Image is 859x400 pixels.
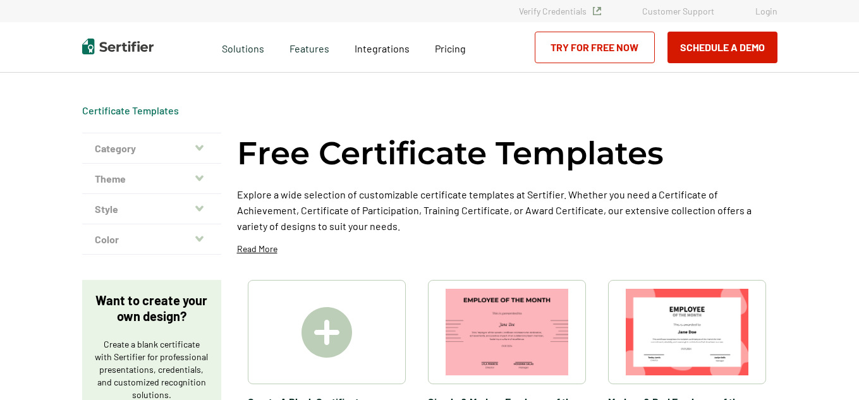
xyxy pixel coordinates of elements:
a: Integrations [355,39,410,55]
p: Want to create your own design? [95,293,209,324]
span: Certificate Templates [82,104,179,117]
img: Sertifier | Digital Credentialing Platform [82,39,154,54]
a: Login [755,6,777,16]
div: Breadcrumb [82,104,179,117]
a: Customer Support [642,6,714,16]
img: Verified [593,7,601,15]
span: Pricing [435,42,466,54]
img: Simple & Modern Employee of the Month Certificate Template [446,289,568,375]
a: Pricing [435,39,466,55]
span: Integrations [355,42,410,54]
span: Solutions [222,39,264,55]
p: Read More [237,243,277,255]
img: Create A Blank Certificate [302,307,352,358]
a: Try for Free Now [535,32,655,63]
button: Color [82,224,221,255]
p: Explore a wide selection of customizable certificate templates at Sertifier. Whether you need a C... [237,186,777,234]
a: Verify Credentials [519,6,601,16]
span: Features [289,39,329,55]
button: Style [82,194,221,224]
button: Category [82,133,221,164]
a: Certificate Templates [82,104,179,116]
img: Modern & Red Employee of the Month Certificate Template [626,289,748,375]
h1: Free Certificate Templates [237,133,664,174]
button: Theme [82,164,221,194]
